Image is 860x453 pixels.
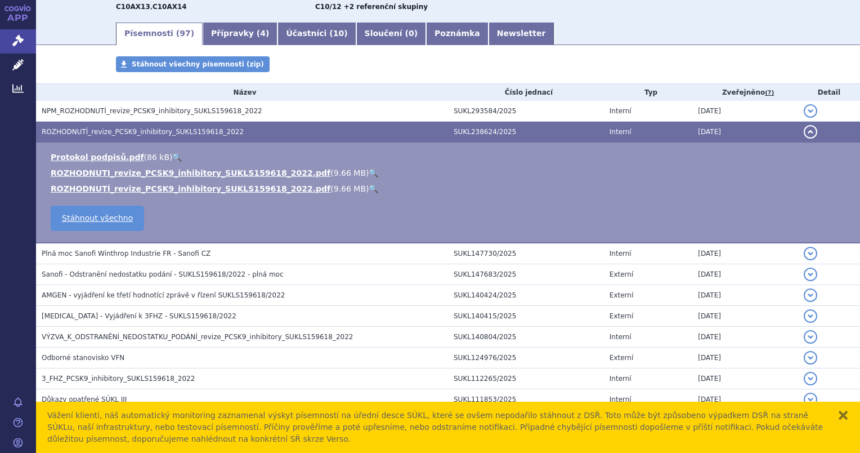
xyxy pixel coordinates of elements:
[692,101,798,122] td: [DATE]
[804,309,817,323] button: detail
[172,153,182,162] a: 🔍
[42,250,210,257] span: Plná moc Sanofi Winthrop Industrie FR - Sanofi CZ
[610,291,633,299] span: Externí
[804,393,817,406] button: detail
[448,327,604,348] td: SUKL140804/2025
[51,184,330,193] a: ROZHODNUTÍ_revize_PCSK9_inhibitory_SUKLS159618_2022.pdf
[804,330,817,344] button: detail
[448,122,604,143] td: SUKL238624/2025
[692,285,798,306] td: [DATE]
[804,351,817,365] button: detail
[692,389,798,410] td: [DATE]
[448,285,604,306] td: SUKL140424/2025
[692,327,798,348] td: [DATE]
[132,60,264,68] span: Stáhnout všechny písemnosti (zip)
[610,107,631,115] span: Interní
[610,270,633,278] span: Externí
[42,354,124,362] span: Odborné stanovisko VFN
[804,372,817,385] button: detail
[51,167,849,179] li: ( )
[369,184,378,193] a: 🔍
[837,410,849,421] button: zavřít
[147,153,169,162] span: 86 kB
[334,184,366,193] span: 9.66 MB
[610,333,631,341] span: Interní
[804,247,817,260] button: detail
[804,288,817,302] button: detail
[42,333,353,341] span: VÝZVA_K_ODSTRANĚNÍ_NEDOSTATKU_PODÁNÍ_revize_PCSK9_inhibitory_SUKLS159618_2022
[203,23,277,45] a: Přípravky (4)
[42,396,127,403] span: Důkazy opatřené SÚKL III
[36,84,448,101] th: Název
[692,368,798,389] td: [DATE]
[610,354,633,362] span: Externí
[692,306,798,327] td: [DATE]
[42,107,262,115] span: NPM_ROZHODNUTÍ_revize_PCSK9_inhibitory_SUKLS159618_2022
[42,375,195,383] span: 3_FHZ_PCSK9_inhibitory_SUKLS159618_2022
[604,84,693,101] th: Typ
[692,243,798,264] td: [DATE]
[51,183,849,194] li: ( )
[804,104,817,118] button: detail
[448,306,604,327] td: SUKL140415/2025
[448,101,604,122] td: SUKL293584/2025
[448,389,604,410] td: SUKL111853/2025
[369,168,378,177] a: 🔍
[315,3,342,11] strong: evolokumab
[51,206,144,231] a: Stáhnout všechno
[489,23,554,45] a: Newsletter
[426,23,489,45] a: Poznámka
[448,264,604,285] td: SUKL147683/2025
[356,23,426,45] a: Sloučení (0)
[180,29,190,38] span: 97
[344,3,428,11] strong: +2 referenční skupiny
[448,348,604,368] td: SUKL124976/2025
[409,29,414,38] span: 0
[610,375,631,383] span: Interní
[116,56,270,72] a: Stáhnout všechny písemnosti (zip)
[277,23,356,45] a: Účastníci (10)
[51,153,144,162] a: Protokol podpisů.pdf
[42,312,236,320] span: Praluent - Vyjádření k 3FHZ - SUKLS159618/2022
[610,250,631,257] span: Interní
[448,84,604,101] th: Číslo jednací
[610,396,631,403] span: Interní
[692,84,798,101] th: Zveřejněno
[692,348,798,368] td: [DATE]
[804,125,817,139] button: detail
[610,312,633,320] span: Externí
[42,291,285,299] span: AMGEN - vyjádření ke třetí hodnotící zprávě v řízení SUKLS159618/2022
[333,29,344,38] span: 10
[51,152,849,163] li: ( )
[610,128,631,136] span: Interní
[334,168,366,177] span: 9.66 MB
[692,122,798,143] td: [DATE]
[692,264,798,285] td: [DATE]
[42,270,284,278] span: Sanofi - Odstranění nedostatku podání - SUKLS159618/2022 - plná moc
[116,23,203,45] a: Písemnosti (97)
[448,243,604,264] td: SUKL147730/2025
[260,29,266,38] span: 4
[448,368,604,389] td: SUKL112265/2025
[153,3,187,11] strong: ALIROKUMAB
[798,84,860,101] th: Detail
[51,168,330,177] a: ROZHODNUTI_revize_PCSK9_inhibitory_SUKLS159618_2022.pdf
[765,89,774,97] abbr: (?)
[116,3,150,11] strong: EVOLOKUMAB
[804,268,817,281] button: detail
[42,128,244,136] span: ROZHODNUTÍ_revize_PCSK9_inhibitory_SUKLS159618_2022
[47,410,826,445] div: Vážení klienti, náš automatický monitoring zaznamenal výskyt písemností na úřední desce SÚKL, kte...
